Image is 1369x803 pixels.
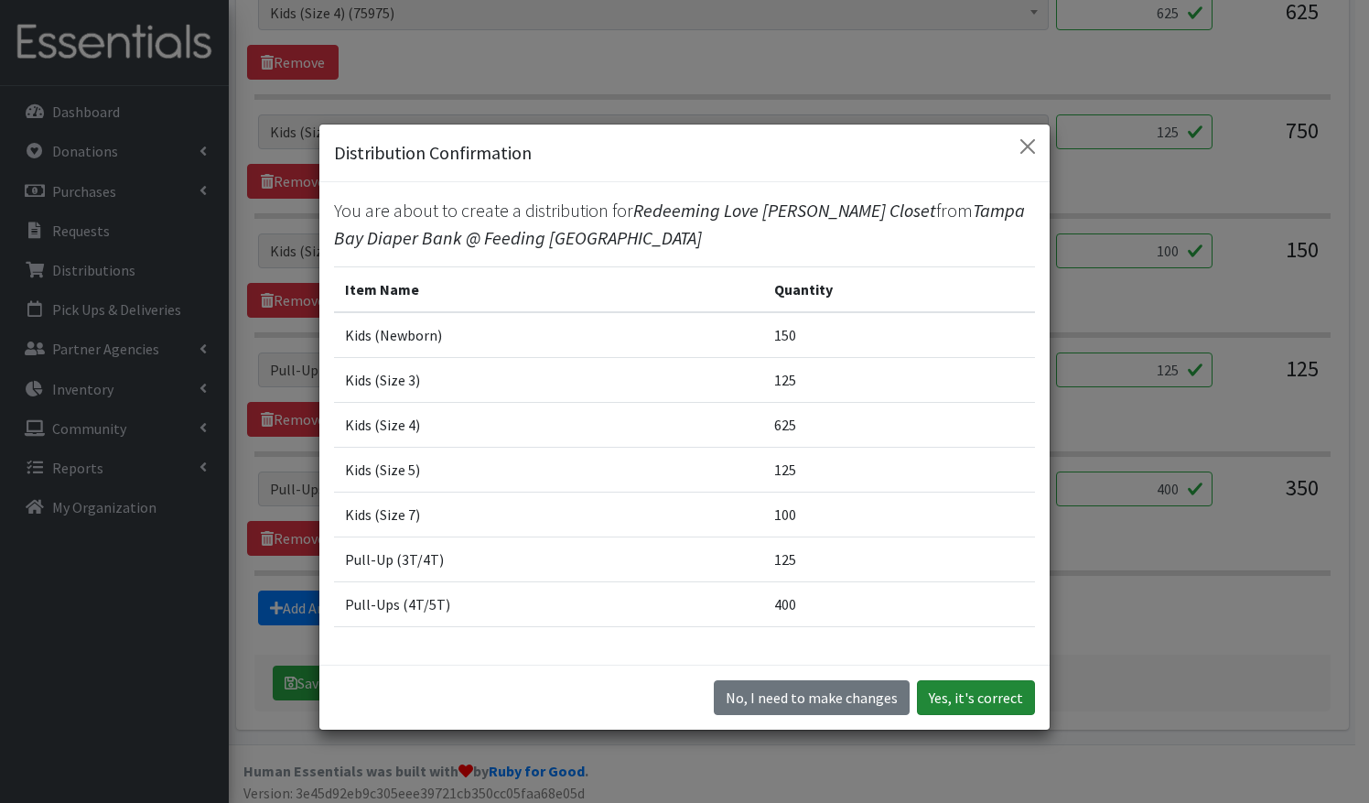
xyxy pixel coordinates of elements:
[763,312,1035,358] td: 150
[763,582,1035,627] td: 400
[1013,132,1042,161] button: Close
[763,358,1035,403] td: 125
[763,493,1035,537] td: 100
[763,267,1035,313] th: Quantity
[334,312,763,358] td: Kids (Newborn)
[763,403,1035,448] td: 625
[334,358,763,403] td: Kids (Size 3)
[334,493,763,537] td: Kids (Size 7)
[334,267,763,313] th: Item Name
[334,582,763,627] td: Pull-Ups (4T/5T)
[334,537,763,582] td: Pull-Up (3T/4T)
[633,199,936,222] span: Redeeming Love [PERSON_NAME] Closet
[763,448,1035,493] td: 125
[334,664,1035,691] p: Please confirm that the above list is what you want to distribute.
[334,403,763,448] td: Kids (Size 4)
[334,197,1035,252] p: You are about to create a distribution for from
[917,680,1035,715] button: Yes, it's correct
[334,448,763,493] td: Kids (Size 5)
[334,139,532,167] h5: Distribution Confirmation
[763,537,1035,582] td: 125
[714,680,910,715] button: No I need to make changes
